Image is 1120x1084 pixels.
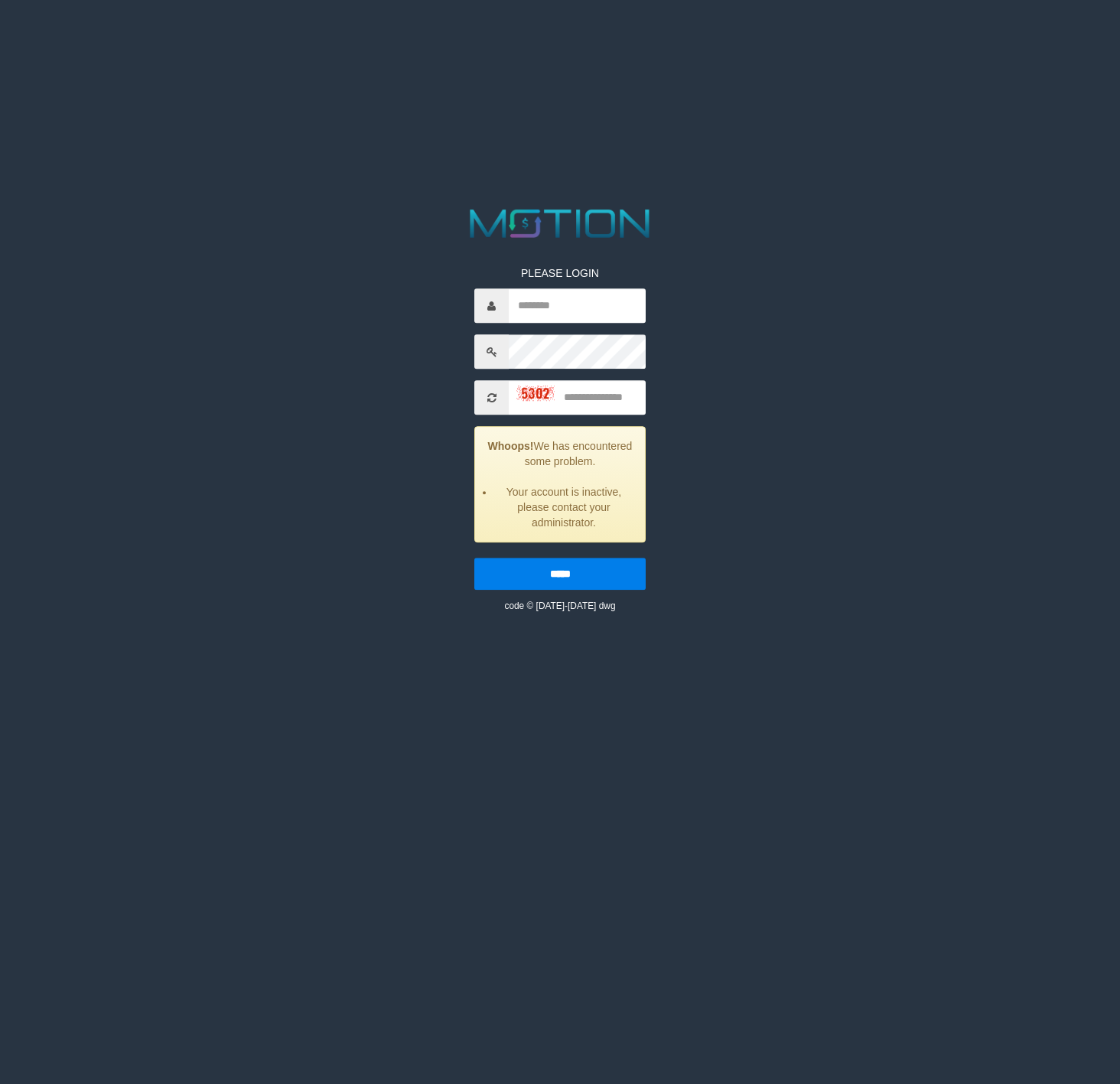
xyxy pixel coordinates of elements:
[488,441,534,453] strong: Whoops!
[516,386,555,401] img: captcha
[474,427,646,543] div: We has encountered some problem.
[494,485,633,531] li: Your account is inactive, please contact your administrator.
[474,266,646,282] p: PLEASE LOGIN
[504,601,615,612] small: code © [DATE]-[DATE] dwg
[462,204,658,243] img: MOTION_logo.png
